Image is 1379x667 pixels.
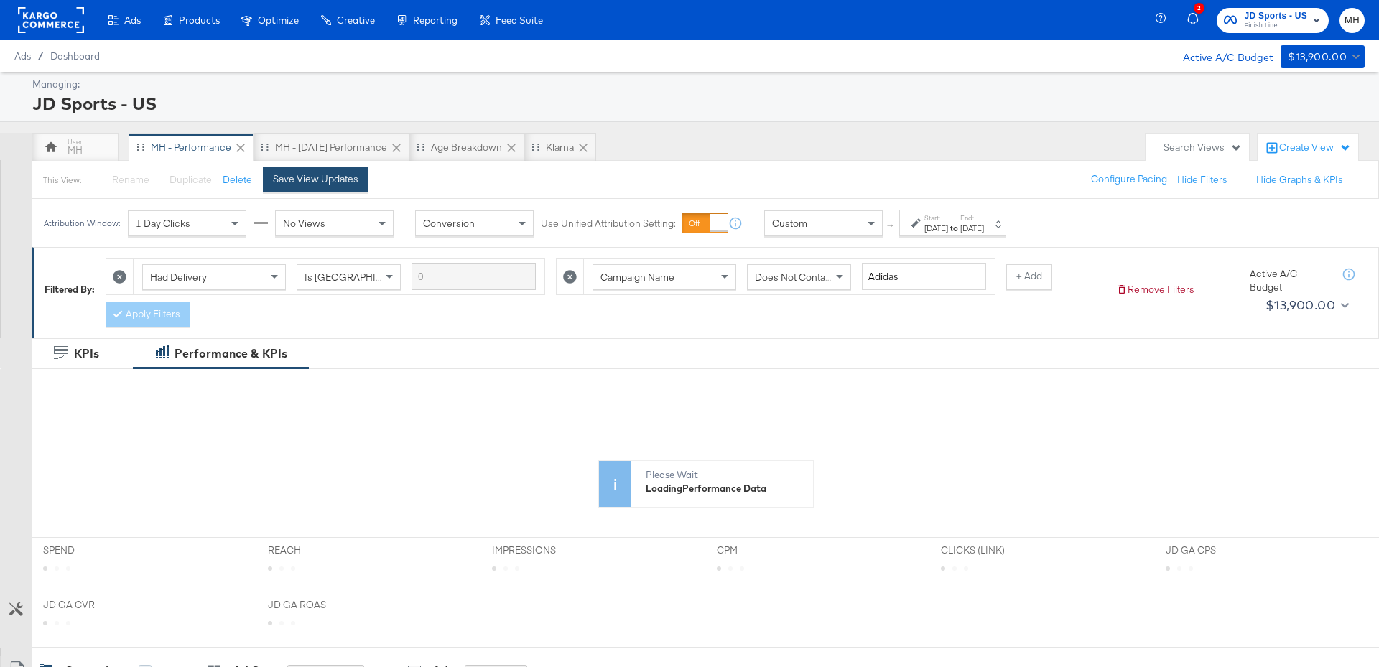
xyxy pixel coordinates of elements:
[136,143,144,151] div: Drag to reorder tab
[960,223,984,234] div: [DATE]
[124,14,141,26] span: Ads
[43,174,81,186] div: This View:
[1244,20,1307,32] span: Finish Line
[541,217,676,230] label: Use Unified Attribution Setting:
[175,345,287,362] div: Performance & KPIs
[960,213,984,223] label: End:
[862,263,986,290] input: Enter a search term
[170,173,212,186] span: Duplicate
[431,141,502,154] div: Age Breakdown
[755,271,833,284] span: Does Not Contain
[223,173,252,187] button: Delete
[1244,9,1307,24] span: JD Sports - US
[273,172,358,186] div: Save View Updates
[1279,141,1351,155] div: Create View
[884,223,898,228] span: ↑
[68,144,83,157] div: MH
[1194,3,1204,14] div: 2
[1177,173,1227,187] button: Hide Filters
[546,141,574,154] div: Klarna
[263,167,368,192] button: Save View Updates
[413,14,458,26] span: Reporting
[112,173,149,186] span: Rename
[179,14,220,26] span: Products
[1116,283,1194,297] button: Remove Filters
[1288,48,1347,66] div: $13,900.00
[496,14,543,26] span: Feed Suite
[1266,294,1335,316] div: $13,900.00
[150,271,207,284] span: Had Delivery
[1339,8,1365,33] button: MH
[261,143,269,151] div: Drag to reorder tab
[1217,8,1329,33] button: JD Sports - USFinish Line
[417,143,424,151] div: Drag to reorder tab
[1281,45,1365,68] button: $13,900.00
[43,218,121,228] div: Attribution Window:
[1168,45,1273,67] div: Active A/C Budget
[1164,141,1242,154] div: Search Views
[337,14,375,26] span: Creative
[32,91,1361,116] div: JD Sports - US
[1250,267,1329,294] div: Active A/C Budget
[31,50,50,62] span: /
[531,143,539,151] div: Drag to reorder tab
[258,14,299,26] span: Optimize
[924,223,948,234] div: [DATE]
[1260,294,1352,317] button: $13,900.00
[1345,12,1359,29] span: MH
[1081,167,1177,192] button: Configure Pacing
[1006,264,1052,290] button: + Add
[412,263,536,290] input: Enter a search term
[136,217,190,230] span: 1 Day Clicks
[772,217,807,230] span: Custom
[948,223,960,233] strong: to
[74,345,99,362] div: KPIs
[305,271,414,284] span: Is [GEOGRAPHIC_DATA]
[600,271,674,284] span: Campaign Name
[45,283,95,297] div: Filtered By:
[283,217,325,230] span: No Views
[14,50,31,62] span: Ads
[151,141,231,154] div: MH - Performance
[1256,173,1343,187] button: Hide Graphs & KPIs
[1185,6,1209,34] button: 2
[275,141,387,154] div: MH - [DATE] Performance
[32,78,1361,91] div: Managing:
[924,213,948,223] label: Start:
[423,217,475,230] span: Conversion
[50,50,100,62] a: Dashboard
